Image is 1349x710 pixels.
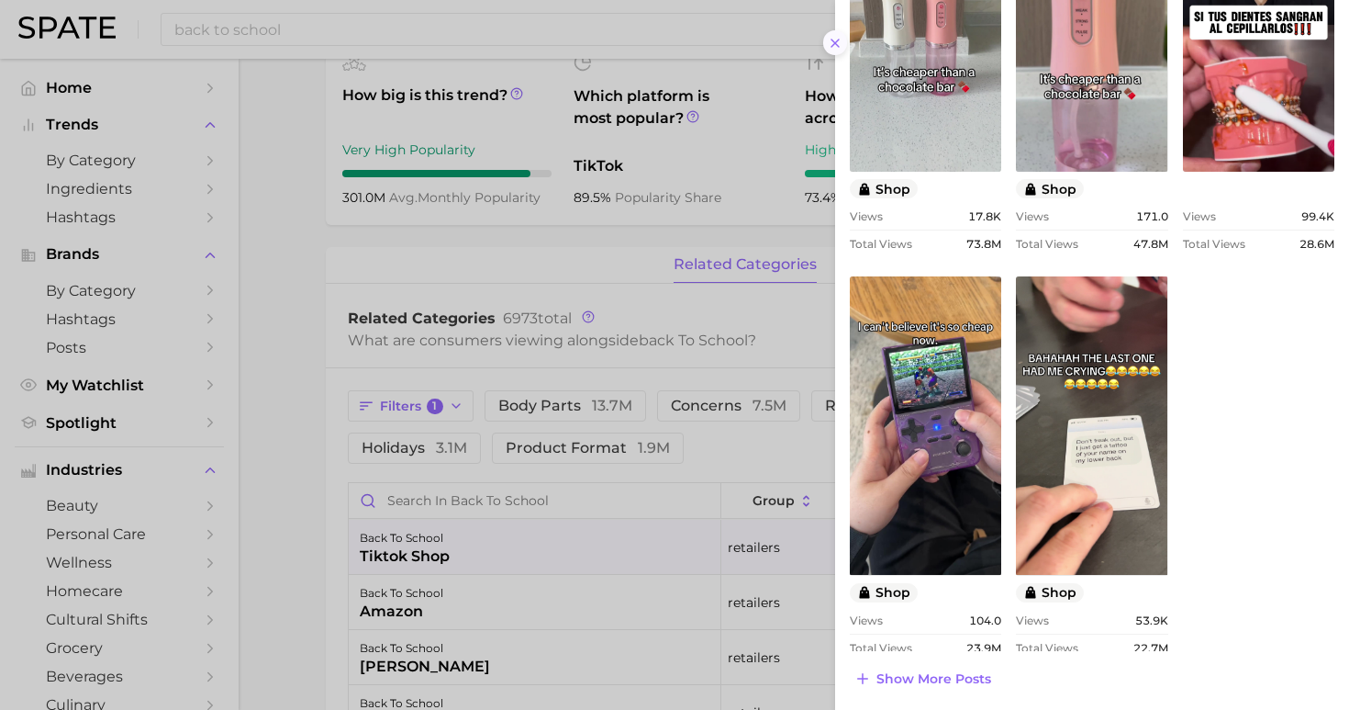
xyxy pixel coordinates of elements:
span: Views [850,614,883,627]
span: Views [1183,209,1216,223]
span: Total Views [1016,237,1078,251]
span: Total Views [1183,237,1245,251]
span: 22.7m [1133,641,1168,655]
span: 28.6m [1299,237,1334,251]
span: Views [850,209,883,223]
span: Views [1016,614,1049,627]
span: Total Views [850,641,912,655]
span: Total Views [850,237,912,251]
span: 17.8k [968,209,1001,223]
button: shop [1016,583,1084,603]
span: 104.0 [969,614,1001,627]
span: Show more posts [876,671,991,687]
button: shop [850,583,918,603]
span: 73.8m [966,237,1001,251]
span: Views [1016,209,1049,223]
span: 99.4k [1301,209,1334,223]
button: Show more posts [850,666,996,692]
span: 47.8m [1133,237,1168,251]
span: Total Views [1016,641,1078,655]
button: shop [850,179,918,198]
span: 23.9m [966,641,1001,655]
span: 171.0 [1136,209,1168,223]
span: 53.9k [1135,614,1168,627]
button: shop [1016,179,1084,198]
